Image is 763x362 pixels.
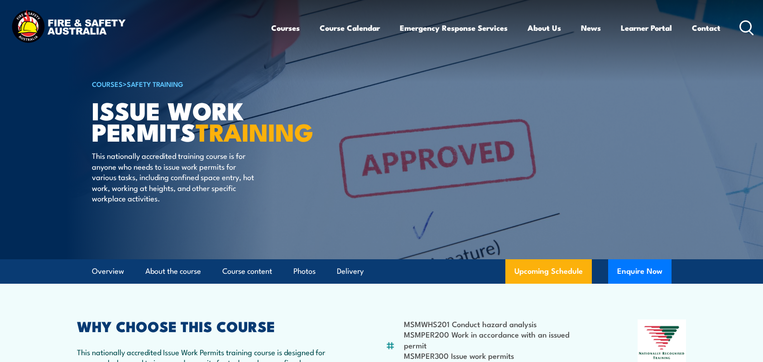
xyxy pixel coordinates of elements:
a: Contact [692,16,720,40]
a: COURSES [92,79,123,89]
p: This nationally accredited training course is for anyone who needs to issue work permits for vari... [92,150,257,203]
a: Course Calendar [320,16,380,40]
h6: > [92,78,316,89]
a: Courses [271,16,300,40]
li: MSMPER300 Issue work permits [404,350,594,361]
a: Delivery [337,259,364,283]
a: Emergency Response Services [400,16,508,40]
a: Overview [92,259,124,283]
strong: TRAINING [196,112,313,150]
li: MSMPER200 Work in accordance with an issued permit [404,329,594,350]
a: Photos [293,259,316,283]
a: About Us [528,16,561,40]
h2: WHY CHOOSE THIS COURSE [77,319,341,332]
a: Learner Portal [621,16,672,40]
a: About the course [145,259,201,283]
li: MSMWHS201 Conduct hazard analysis [404,319,594,329]
a: Course content [222,259,272,283]
h1: Issue Work Permits [92,100,316,142]
a: News [581,16,601,40]
a: Safety Training [127,79,183,89]
button: Enquire Now [608,259,672,284]
a: Upcoming Schedule [505,259,592,284]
